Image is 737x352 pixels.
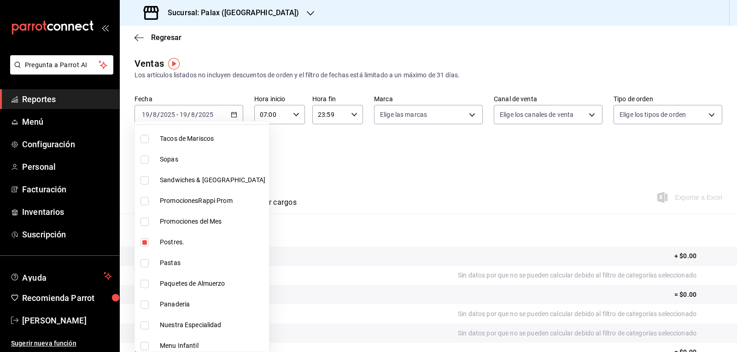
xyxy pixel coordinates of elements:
[160,237,265,247] span: Postres.
[160,258,265,268] span: Pastas
[160,217,265,226] span: Promociones del Mes
[160,196,265,206] span: PromocionesRappi Prom
[168,58,180,69] img: Tooltip marker
[160,279,265,289] span: Paquetes de Almuerzo
[160,175,265,185] span: Sandwiches & [GEOGRAPHIC_DATA]
[160,320,265,330] span: Nuestra Especialidad
[160,341,265,351] span: Menu Infantil
[160,300,265,309] span: Panaderia
[160,134,265,144] span: Tacos de Mariscos
[160,155,265,164] span: Sopas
